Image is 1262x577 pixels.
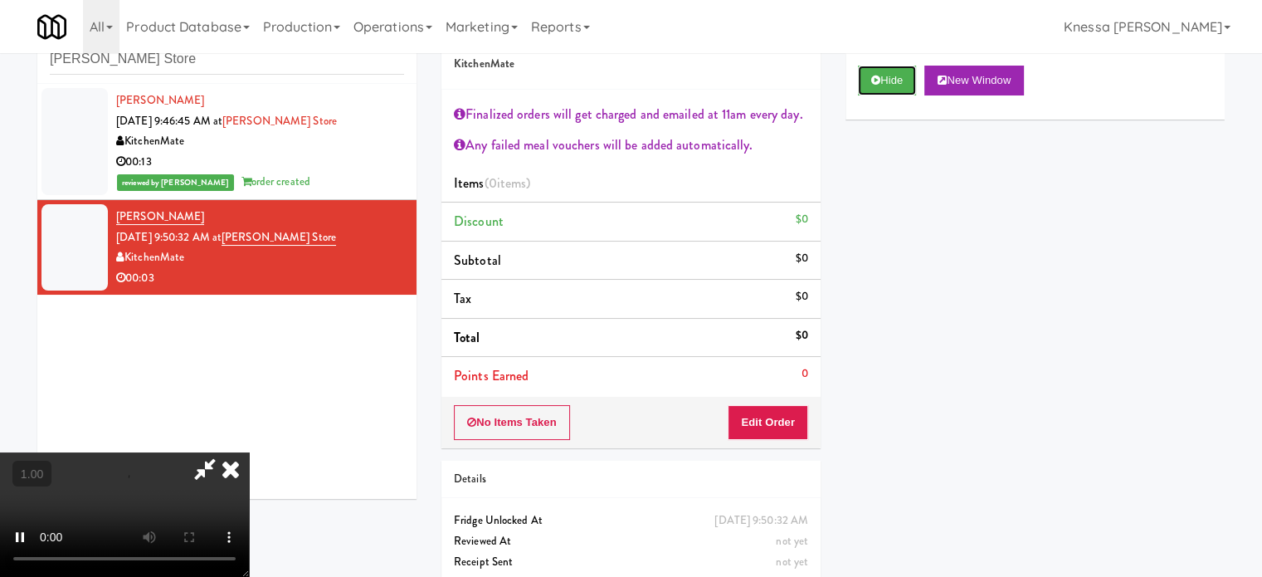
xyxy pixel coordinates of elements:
span: Items [454,174,530,193]
span: order created [241,174,310,189]
span: (0 ) [485,174,531,193]
span: [DATE] 9:46:45 AM at [116,113,222,129]
span: not yet [776,554,808,570]
div: Finalized orders will get charged and emailed at 11am every day. [454,102,808,127]
button: No Items Taken [454,405,570,440]
h5: KitchenMate [454,58,808,71]
div: 00:03 [116,268,404,289]
span: Discount [454,212,504,231]
div: KitchenMate [116,131,404,152]
div: Any failed meal vouchers will be added automatically. [454,133,808,158]
button: Hide [858,66,916,95]
div: KitchenMate [116,247,404,268]
input: Search vision orders [50,44,404,75]
div: Receipt Sent [454,552,808,573]
div: $0 [796,286,808,307]
span: not yet [776,533,808,549]
a: [PERSON_NAME] Store [222,229,336,246]
span: Tax [454,289,471,308]
div: $0 [796,209,808,230]
div: 00:13 [116,152,404,173]
button: New Window [924,66,1024,95]
div: [DATE] 9:50:32 AM [714,511,808,531]
a: [PERSON_NAME] Store [222,113,337,129]
span: reviewed by [PERSON_NAME] [117,174,234,191]
div: $0 [796,248,808,269]
span: Total [454,328,480,347]
img: Micromart [37,12,66,42]
span: Points Earned [454,366,529,385]
span: Subtotal [454,251,501,270]
span: [DATE] 9:50:32 AM at [116,229,222,245]
div: Reviewed At [454,531,808,552]
li: [PERSON_NAME][DATE] 9:46:45 AM at[PERSON_NAME] StoreKitchenMate00:13reviewed by [PERSON_NAME]orde... [37,84,417,200]
a: [PERSON_NAME] [116,92,204,108]
div: Fridge Unlocked At [454,511,808,531]
div: Details [454,469,808,490]
button: Edit Order [728,405,808,440]
div: $0 [796,325,808,346]
ng-pluralize: items [497,174,527,193]
li: [PERSON_NAME][DATE] 9:50:32 AM at[PERSON_NAME] StoreKitchenMate00:03 [37,200,417,295]
div: 0 [802,364,808,384]
a: [PERSON_NAME] [116,208,204,225]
